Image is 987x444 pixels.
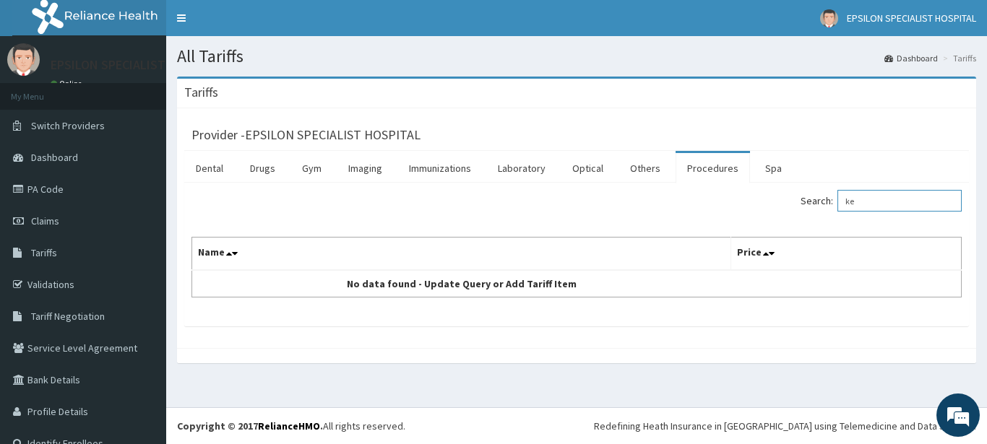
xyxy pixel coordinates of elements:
[561,153,615,183] a: Optical
[192,238,731,271] th: Name
[7,293,275,344] textarea: Type your message and hit 'Enter'
[594,419,976,433] div: Redefining Heath Insurance in [GEOGRAPHIC_DATA] using Telemedicine and Data Science!
[84,131,199,277] span: We're online!
[177,47,976,66] h1: All Tariffs
[31,214,59,227] span: Claims
[31,246,57,259] span: Tariffs
[676,153,750,183] a: Procedures
[51,58,225,71] p: EPSILON SPECIALIST HOSPITAL
[51,79,85,89] a: Online
[619,153,672,183] a: Others
[397,153,483,183] a: Immunizations
[191,129,421,142] h3: Provider - EPSILON SPECIALIST HOSPITAL
[939,52,976,64] li: Tariffs
[75,81,243,100] div: Chat with us now
[31,119,105,132] span: Switch Providers
[847,12,976,25] span: EPSILON SPECIALIST HOSPITAL
[837,190,962,212] input: Search:
[184,86,218,99] h3: Tariffs
[238,153,287,183] a: Drugs
[27,72,59,108] img: d_794563401_company_1708531726252_794563401
[192,270,731,297] td: No data found - Update Query or Add Tariff Item
[754,153,793,183] a: Spa
[31,310,105,323] span: Tariff Negotiation
[177,419,323,432] strong: Copyright © 2017 .
[7,43,40,76] img: User Image
[801,190,962,212] label: Search:
[884,52,938,64] a: Dashboard
[820,9,838,27] img: User Image
[486,153,557,183] a: Laboratory
[237,7,272,42] div: Minimize live chat window
[337,153,394,183] a: Imaging
[166,407,987,444] footer: All rights reserved.
[184,153,235,183] a: Dental
[31,151,78,164] span: Dashboard
[290,153,333,183] a: Gym
[258,419,320,432] a: RelianceHMO
[730,238,962,271] th: Price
